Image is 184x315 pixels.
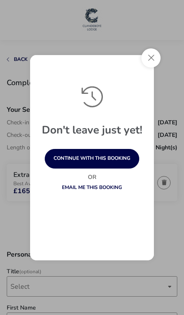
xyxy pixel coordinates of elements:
button: Close [141,48,161,68]
button: continue with this booking [45,149,139,169]
a: Email me this booking [62,184,122,191]
div: exitPrevention [30,55,154,260]
h1: Don't leave just yet! [42,125,142,149]
p: Or [42,173,142,181]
